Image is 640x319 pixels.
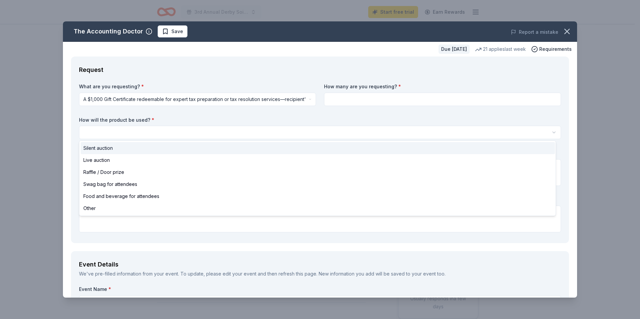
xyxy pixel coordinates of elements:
[194,8,248,16] span: 3rd Annual Derby Soiree
[83,192,159,200] span: Food and beverage for attendees
[83,204,96,212] span: Other
[83,180,137,188] span: Swag bag for attendees
[83,144,113,152] span: Silent auction
[83,168,124,176] span: Raffle / Door prize
[83,156,110,164] span: Live auction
